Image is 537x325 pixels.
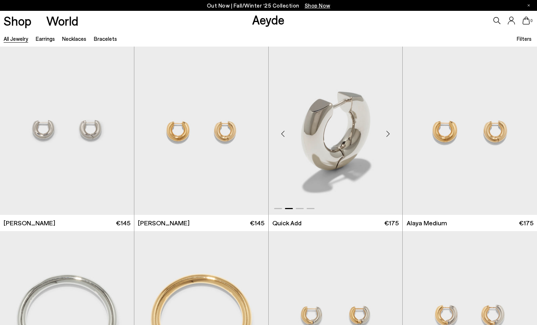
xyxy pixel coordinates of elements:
a: All Jewelry [4,35,28,42]
a: Alaya Medium €175 [403,215,537,231]
li: Quick Add [272,218,302,227]
span: €175 [519,218,533,227]
span: Alaya Medium [407,218,447,227]
span: Navigate to /collections/new-in [305,2,330,9]
a: [PERSON_NAME] €145 [134,215,268,231]
span: [PERSON_NAME] [4,218,55,227]
a: Bracelets [94,35,117,42]
span: [PERSON_NAME] [138,218,190,227]
a: Necklaces [62,35,86,42]
a: Aeyde [252,12,285,27]
span: 0 [530,19,533,23]
img: Alaya Small 18kt Gold-Plated Hoop Earrings [134,47,268,215]
ul: variant [272,218,301,227]
span: €175 [384,218,399,227]
p: Out Now | Fall/Winter ‘25 Collection [207,1,330,10]
a: 0 [523,17,530,25]
a: Next slide Previous slide [269,47,403,215]
img: Alaya Medium Palladium-Plated Hoop Earrings [269,47,403,215]
div: Previous slide [272,123,294,144]
span: €145 [250,218,264,227]
span: Filters [517,35,532,42]
a: Earrings [36,35,55,42]
a: Quick Add €175 [269,215,403,231]
div: Next slide [377,123,399,144]
a: World [46,14,78,27]
img: Alaya Medium 18kt Gold-Plated Hoop Earrings [403,47,537,215]
a: Shop [4,14,31,27]
span: €145 [116,218,130,227]
div: 2 / 4 [269,47,403,215]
